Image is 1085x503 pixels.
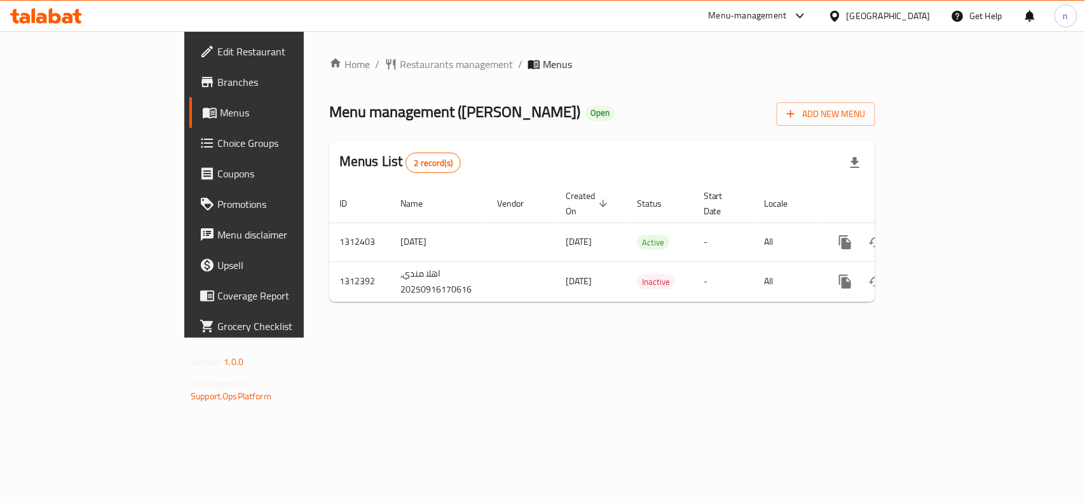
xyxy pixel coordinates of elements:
button: Add New Menu [777,102,875,126]
li: / [375,57,379,72]
span: Restaurants management [400,57,513,72]
td: All [754,223,820,261]
a: Coupons [189,158,365,189]
span: Inactive [637,275,675,289]
a: Edit Restaurant [189,36,365,67]
span: Created On [566,188,611,219]
span: Status [637,196,678,211]
td: [DATE] [390,223,487,261]
table: enhanced table [329,184,962,302]
li: / [518,57,522,72]
td: All [754,261,820,301]
span: Menus [220,105,355,120]
a: Restaurants management [385,57,513,72]
div: Total records count [406,153,461,173]
div: Menu-management [709,8,787,24]
span: Start Date [704,188,739,219]
h2: Menus List [339,152,461,173]
span: n [1063,9,1068,23]
span: Name [400,196,439,211]
span: [DATE] [566,233,592,250]
span: Promotions [217,196,355,212]
a: Coverage Report [189,280,365,311]
button: Change Status [861,227,891,258]
a: Support.OpsPlatform [191,388,271,404]
span: 2 record(s) [406,157,460,169]
span: Active [637,235,669,250]
span: Grocery Checklist [217,319,355,334]
span: [DATE] [566,273,592,289]
span: Branches [217,74,355,90]
div: Export file [840,148,870,178]
a: Promotions [189,189,365,219]
span: Coupons [217,166,355,181]
a: Branches [189,67,365,97]
a: Menus [189,97,365,128]
span: Add New Menu [787,106,865,122]
span: Version: [191,354,222,370]
a: Upsell [189,250,365,280]
td: - [693,223,754,261]
nav: breadcrumb [329,57,875,72]
span: Get support on: [191,375,249,392]
th: Actions [820,184,962,223]
span: Coverage Report [217,288,355,303]
span: Choice Groups [217,135,355,151]
span: Locale [765,196,805,211]
button: more [830,266,861,297]
div: Open [585,106,615,121]
a: Menu disclaimer [189,219,365,250]
span: Menus [543,57,572,72]
span: Open [585,107,615,118]
div: Inactive [637,274,675,289]
span: ID [339,196,364,211]
div: [GEOGRAPHIC_DATA] [847,9,931,23]
a: Choice Groups [189,128,365,158]
span: Edit Restaurant [217,44,355,59]
td: اهلا مندي, 20250916170616 [390,261,487,301]
button: Change Status [861,266,891,297]
span: Menu disclaimer [217,227,355,242]
a: Grocery Checklist [189,311,365,341]
td: - [693,261,754,301]
span: Vendor [497,196,540,211]
button: more [830,227,861,258]
span: Upsell [217,258,355,273]
span: 1.0.0 [224,354,243,370]
span: Menu management ( [PERSON_NAME] ) [329,97,580,126]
